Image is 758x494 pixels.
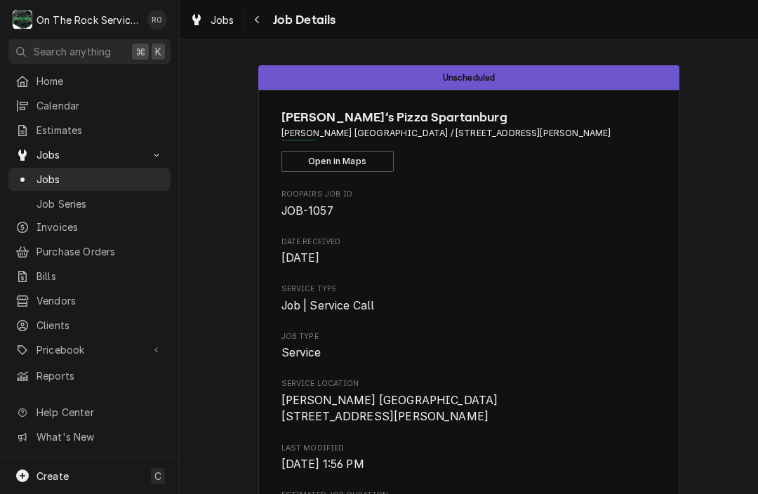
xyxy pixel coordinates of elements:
span: Job Series [36,196,164,211]
span: Service Type [281,283,657,295]
span: Clients [36,318,164,333]
span: Service Location [281,392,657,425]
span: ⌘ [135,44,145,59]
span: Home [36,74,164,88]
div: Status [258,65,679,90]
div: O [13,10,32,29]
span: What's New [36,429,162,444]
span: Vendors [36,293,164,308]
div: Last Modified [281,443,657,473]
a: Jobs [8,168,171,191]
span: Pricebook [36,342,142,357]
span: Purchase Orders [36,244,164,259]
button: Navigate back [246,8,269,31]
span: Bills [36,269,164,283]
span: Jobs [36,172,164,187]
span: Job | Service Call [281,299,375,312]
button: Open in Maps [281,151,394,172]
a: Clients [8,314,171,337]
span: Calendar [36,98,164,113]
a: Go to Pricebook [8,338,171,361]
a: Job Series [8,192,171,215]
div: Rich Ortega's Avatar [147,10,167,29]
span: Roopairs Job ID [281,203,657,220]
span: JOB-1057 [281,204,333,218]
span: Job Details [269,11,336,29]
a: Go to What's New [8,425,171,448]
button: Search anything⌘K [8,39,171,64]
a: Estimates [8,119,171,142]
span: Name [281,108,657,127]
div: On The Rock Services's Avatar [13,10,32,29]
div: RO [147,10,167,29]
a: Go to Help Center [8,401,171,424]
a: Vendors [8,289,171,312]
a: Reports [8,364,171,387]
a: Invoices [8,215,171,239]
span: Date Received [281,236,657,248]
span: Reports [36,368,164,383]
span: Job Type [281,331,657,342]
div: Job Type [281,331,657,361]
div: Date Received [281,236,657,267]
span: Job Type [281,345,657,361]
div: Service Location [281,378,657,425]
span: [PERSON_NAME] [GEOGRAPHIC_DATA] [STREET_ADDRESS][PERSON_NAME] [281,394,498,424]
a: Calendar [8,94,171,117]
a: Go to Jobs [8,143,171,166]
span: Roopairs Job ID [281,189,657,200]
span: Last Modified [281,443,657,454]
span: Invoices [36,220,164,234]
span: Address [281,127,657,140]
div: Client Information [281,108,657,172]
span: Last Modified [281,456,657,473]
span: K [155,44,161,59]
a: Bills [8,265,171,288]
a: Purchase Orders [8,240,171,263]
span: Date Received [281,250,657,267]
a: Jobs [184,8,240,32]
div: Service Type [281,283,657,314]
span: Unscheduled [443,73,496,82]
a: Home [8,69,171,93]
span: Create [36,470,69,482]
span: Search anything [34,44,111,59]
span: [DATE] [281,251,320,265]
span: Service [281,346,321,359]
span: Service Location [281,378,657,389]
span: [DATE] 1:56 PM [281,458,364,471]
div: On The Rock Services [36,13,140,27]
span: Estimates [36,123,164,138]
span: Service Type [281,298,657,314]
span: C [154,469,161,483]
div: Roopairs Job ID [281,189,657,219]
span: Jobs [36,147,142,162]
span: Help Center [36,405,162,420]
span: Jobs [211,13,234,27]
